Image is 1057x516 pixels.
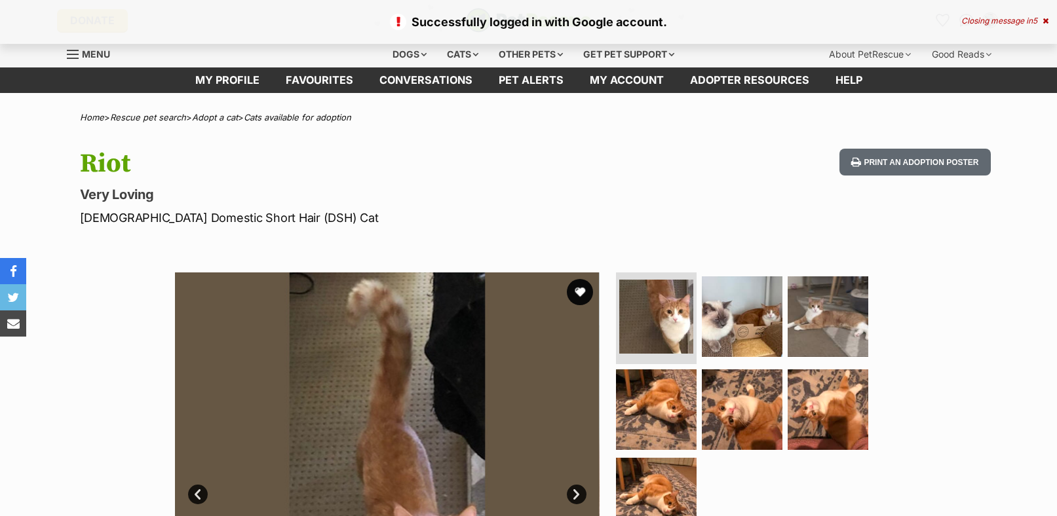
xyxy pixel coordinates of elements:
[486,67,577,93] a: Pet alerts
[961,16,1048,26] div: Closing message in
[820,41,920,67] div: About PetRescue
[182,67,273,93] a: My profile
[244,112,351,122] a: Cats available for adoption
[47,113,1010,122] div: > > >
[80,185,634,204] p: Very Loving
[366,67,486,93] a: conversations
[619,280,693,354] img: Photo of Riot
[574,41,683,67] div: Get pet support
[80,149,634,179] h1: Riot
[702,369,782,450] img: Photo of Riot
[490,41,572,67] div: Other pets
[80,209,634,227] p: [DEMOGRAPHIC_DATA] Domestic Short Hair (DSH) Cat
[788,276,868,357] img: Photo of Riot
[13,13,1044,31] p: Successfully logged in with Google account.
[1033,16,1037,26] span: 5
[702,276,782,357] img: Photo of Riot
[616,369,697,450] img: Photo of Riot
[822,67,875,93] a: Help
[67,41,119,65] a: Menu
[82,48,110,60] span: Menu
[839,149,990,175] button: Print an adoption poster
[188,485,208,504] a: Prev
[192,112,238,122] a: Adopt a cat
[110,112,186,122] a: Rescue pet search
[80,112,104,122] a: Home
[438,41,488,67] div: Cats
[677,67,822,93] a: Adopter resources
[383,41,436,67] div: Dogs
[577,67,677,93] a: My account
[923,41,1001,67] div: Good Reads
[788,369,868,450] img: Photo of Riot
[567,485,586,504] a: Next
[567,279,593,305] button: favourite
[273,67,366,93] a: Favourites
